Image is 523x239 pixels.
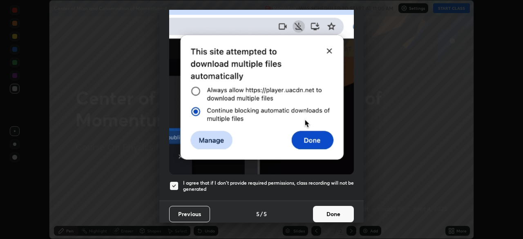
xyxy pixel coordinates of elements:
h4: 5 [264,210,267,218]
h4: 5 [256,210,259,218]
button: Done [313,206,354,222]
h4: / [260,210,263,218]
h5: I agree that if I don't provide required permissions, class recording will not be generated [183,180,354,192]
button: Previous [169,206,210,222]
